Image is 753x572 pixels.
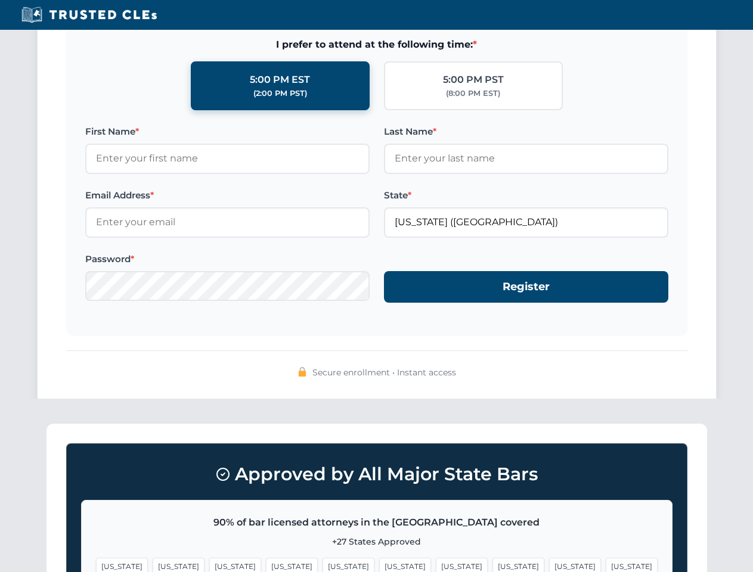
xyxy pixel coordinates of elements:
[85,207,370,237] input: Enter your email
[85,144,370,173] input: Enter your first name
[96,515,658,530] p: 90% of bar licensed attorneys in the [GEOGRAPHIC_DATA] covered
[446,88,500,100] div: (8:00 PM EST)
[18,6,160,24] img: Trusted CLEs
[384,271,668,303] button: Register
[298,367,307,377] img: 🔒
[312,366,456,379] span: Secure enrollment • Instant access
[85,125,370,139] label: First Name
[81,458,673,490] h3: Approved by All Major State Bars
[85,37,668,52] span: I prefer to attend at the following time:
[384,188,668,203] label: State
[85,188,370,203] label: Email Address
[85,252,370,266] label: Password
[96,535,658,548] p: +27 States Approved
[384,125,668,139] label: Last Name
[250,72,310,88] div: 5:00 PM EST
[384,207,668,237] input: Florida (FL)
[384,144,668,173] input: Enter your last name
[253,88,307,100] div: (2:00 PM PST)
[443,72,504,88] div: 5:00 PM PST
